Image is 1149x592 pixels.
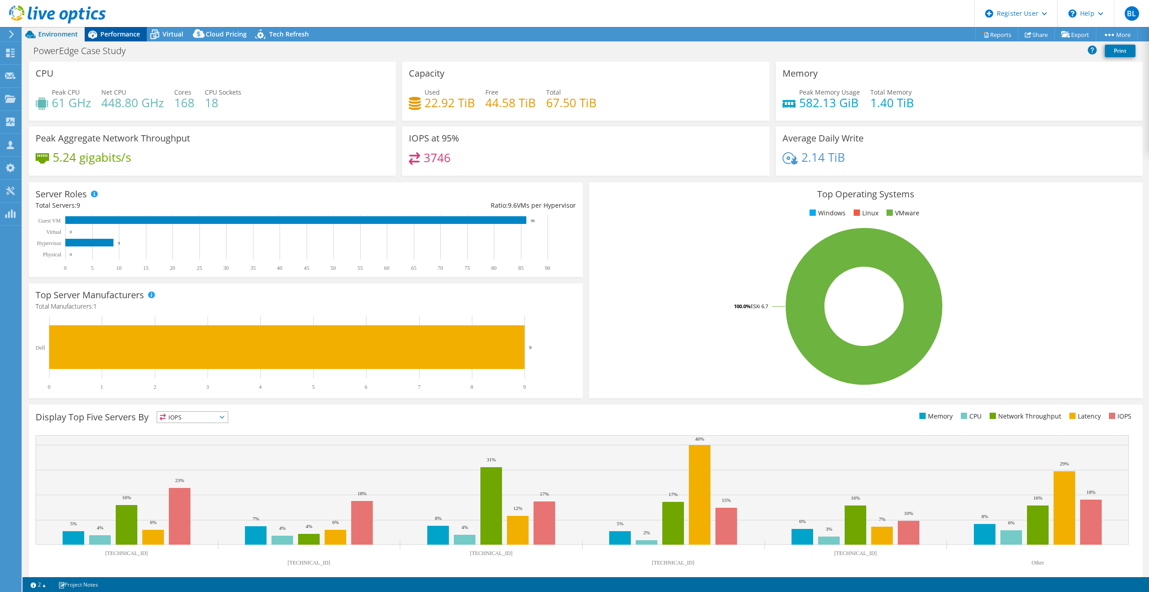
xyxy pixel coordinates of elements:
h4: 22.92 TiB [425,98,475,108]
span: Used [425,88,440,96]
a: Share [1018,27,1055,41]
h4: 448.80 GHz [101,98,164,108]
a: 2 [24,579,52,590]
span: Tech Refresh [269,30,309,38]
text: 31% [487,457,496,462]
text: 0 [48,384,50,390]
span: Cloud Pricing [206,30,247,38]
span: Peak CPU [52,88,80,96]
text: 18% [1086,489,1095,495]
a: Print [1105,45,1135,57]
text: 5% [617,521,624,526]
text: Hypervisor [37,240,61,246]
text: 7% [253,516,259,521]
text: [TECHNICAL_ID] [470,550,513,556]
a: Export [1054,27,1096,41]
text: 35 [250,265,256,271]
h4: 168 [174,98,195,108]
text: 6 [365,384,367,390]
text: 4% [97,525,104,530]
text: 16% [1033,495,1042,501]
text: 8% [435,515,442,521]
text: 5% [70,521,77,526]
text: 60 [384,265,389,271]
h3: Top Operating Systems [596,189,1136,199]
text: 4% [306,524,312,529]
text: 6% [150,519,157,525]
h3: IOPS at 95% [409,133,459,143]
text: 10% [904,510,913,516]
text: 90 [545,265,550,271]
h3: CPU [36,68,54,78]
h3: Capacity [409,68,444,78]
text: 15% [722,497,731,503]
li: Windows [807,208,846,218]
text: 6% [332,519,339,525]
span: Net CPU [101,88,126,96]
h3: Average Daily Write [783,133,864,143]
text: 40 [277,265,282,271]
li: CPU [959,411,982,421]
span: Total Memory [870,88,912,96]
span: IOPS [157,412,228,423]
text: 45 [304,265,309,271]
a: More [1096,27,1138,41]
text: 5 [91,265,94,271]
text: 20 [170,265,175,271]
text: 86 [531,219,535,223]
text: 9 [523,384,526,390]
text: 1 [100,384,103,390]
h4: 67.50 TiB [546,98,597,108]
h4: 3746 [424,153,451,163]
text: 6% [799,519,806,524]
h3: Server Roles [36,189,87,199]
text: 15 [143,265,149,271]
svg: \n [1068,9,1077,18]
li: Memory [917,411,953,421]
span: 9 [77,201,80,209]
span: Environment [38,30,78,38]
text: 4% [279,525,286,531]
a: Reports [975,27,1018,41]
text: 10 [116,265,122,271]
span: Total [546,88,561,96]
li: Linux [851,208,878,218]
text: 40% [695,436,704,442]
text: 17% [669,492,678,497]
h4: 44.58 TiB [485,98,536,108]
text: [TECHNICAL_ID] [105,550,148,556]
text: 4% [461,524,468,530]
span: Free [485,88,498,96]
h4: 1.40 TiB [870,98,914,108]
text: 12% [513,505,522,511]
text: 3 [206,384,209,390]
li: Network Throughput [987,411,1061,421]
text: 16% [851,495,860,501]
text: 55 [357,265,363,271]
li: Latency [1067,411,1101,421]
div: Ratio: VMs per Hypervisor [306,200,576,210]
text: 6% [1008,520,1015,525]
h4: 582.13 GiB [799,98,860,108]
h4: 5.24 gigabits/s [53,152,131,162]
text: [TECHNICAL_ID] [288,560,330,566]
text: 7% [879,516,886,522]
text: 3% [826,526,832,532]
text: 70 [438,265,443,271]
text: 2 [154,384,156,390]
text: Guest VM [38,218,61,224]
text: 23% [175,478,184,483]
h3: Memory [783,68,818,78]
text: 18% [357,491,366,496]
h3: Peak Aggregate Network Throughput [36,133,190,143]
text: 16% [122,495,131,500]
text: 0 [70,252,72,257]
h1: PowerEdge Case Study [29,46,140,56]
h4: Total Manufacturers: [36,301,576,311]
text: 30 [223,265,229,271]
span: 1 [93,302,97,310]
text: 7 [418,384,421,390]
h4: 61 GHz [52,98,91,108]
text: 0 [64,265,67,271]
span: Cores [174,88,191,96]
